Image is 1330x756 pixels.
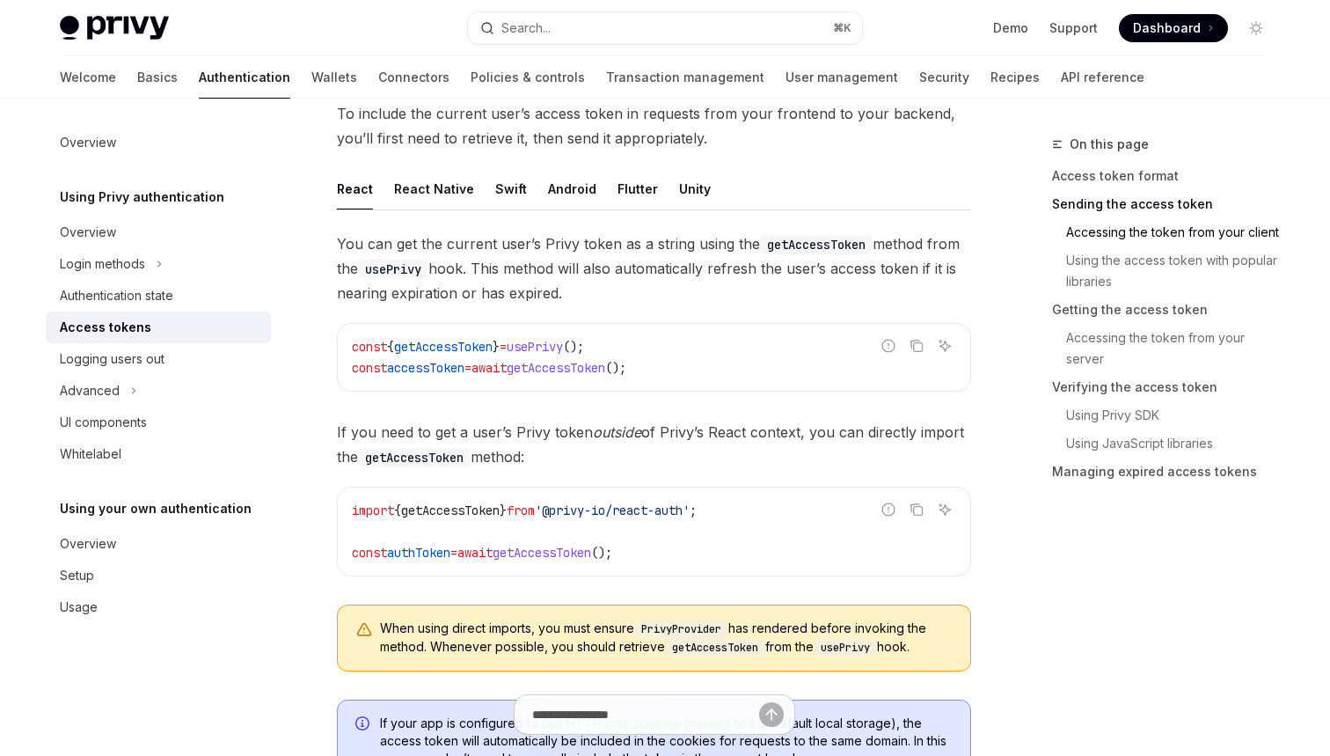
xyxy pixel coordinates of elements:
a: Basics [137,56,178,99]
a: Wallets [311,56,357,99]
span: getAccessToken [507,360,605,376]
span: If you need to get a user’s Privy token of Privy’s React context, you can directly import the met... [337,420,971,469]
h5: Using your own authentication [60,498,252,519]
span: import [352,503,394,518]
code: getAccessToken [760,235,873,254]
code: usePrivy [358,260,428,279]
div: Whitelabel [60,444,121,465]
div: Logging users out [60,349,164,370]
a: Access tokens [46,312,271,343]
span: { [387,339,394,355]
code: usePrivy [814,639,877,657]
button: Report incorrect code [877,334,900,357]
span: '@privy-io/react-auth' [535,503,690,518]
a: Policies & controls [471,56,585,99]
div: Login methods [60,253,145,275]
span: const [352,339,387,355]
span: = [450,545,457,561]
span: const [352,545,387,561]
span: } [493,339,500,355]
span: = [464,360,471,376]
span: from [507,503,535,518]
button: Swift [495,168,527,209]
a: Transaction management [606,56,764,99]
a: User management [786,56,898,99]
button: Toggle dark mode [1242,14,1270,42]
a: Using JavaScript libraries [1052,429,1284,458]
span: getAccessToken [394,339,493,355]
button: Send message [759,702,784,727]
em: outside [593,423,641,441]
a: Accessing the token from your client [1052,218,1284,246]
span: getAccessToken [493,545,591,561]
h5: Using Privy authentication [60,187,224,208]
a: Overview [46,528,271,560]
span: accessToken [387,360,464,376]
button: Report incorrect code [877,498,900,521]
a: Using the access token with popular libraries [1052,246,1284,296]
a: Overview [46,217,271,248]
a: Demo [993,19,1028,37]
div: Setup [60,565,94,586]
a: Accessing the token from your server [1052,324,1284,373]
button: Toggle Login methods section [46,248,271,280]
span: authToken [387,545,450,561]
a: Overview [46,127,271,158]
img: light logo [60,16,169,40]
button: Ask AI [933,498,956,521]
button: Copy the contents from the code block [905,334,928,357]
div: Overview [60,222,116,243]
span: await [457,545,493,561]
span: (); [605,360,626,376]
button: Open search [468,12,862,44]
button: Ask AI [933,334,956,357]
a: Connectors [378,56,449,99]
a: Getting the access token [1052,296,1284,324]
input: Ask a question... [532,695,759,734]
a: Authentication [199,56,290,99]
span: = [500,339,507,355]
div: Usage [60,597,98,618]
div: Search... [501,18,551,39]
button: Flutter [617,168,658,209]
span: When using direct imports, you must ensure has rendered before invoking the method. Whenever poss... [380,620,953,657]
span: getAccessToken [401,503,500,518]
a: API reference [1061,56,1144,99]
span: ; [690,503,697,518]
a: Managing expired access tokens [1052,458,1284,486]
button: React Native [394,168,474,209]
a: Dashboard [1119,14,1228,42]
button: Android [548,168,596,209]
code: getAccessToken [665,639,765,657]
div: Overview [60,533,116,554]
a: UI components [46,407,271,438]
a: Support [1049,19,1098,37]
button: Toggle Advanced section [46,375,271,407]
code: PrivyProvider [634,620,728,638]
div: Overview [60,132,116,153]
div: Advanced [60,380,120,401]
span: const [352,360,387,376]
button: Copy the contents from the code block [905,498,928,521]
a: Recipes [990,56,1040,99]
a: Sending the access token [1052,190,1284,218]
span: (); [591,545,612,561]
a: Whitelabel [46,438,271,470]
span: usePrivy [507,339,563,355]
button: React [337,168,373,209]
button: Unity [679,168,711,209]
div: Access tokens [60,317,151,338]
a: Using Privy SDK [1052,401,1284,429]
span: To include the current user’s access token in requests from your frontend to your backend, you’ll... [337,101,971,150]
div: Authentication state [60,285,173,306]
span: ⌘ K [833,21,851,35]
a: Setup [46,560,271,591]
a: Access token format [1052,162,1284,190]
code: getAccessToken [358,448,471,467]
span: { [394,503,401,518]
a: Authentication state [46,280,271,312]
span: } [500,503,507,518]
span: You can get the current user’s Privy token as a string using the method from the hook. This metho... [337,231,971,305]
div: UI components [60,412,147,433]
span: Dashboard [1133,19,1201,37]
